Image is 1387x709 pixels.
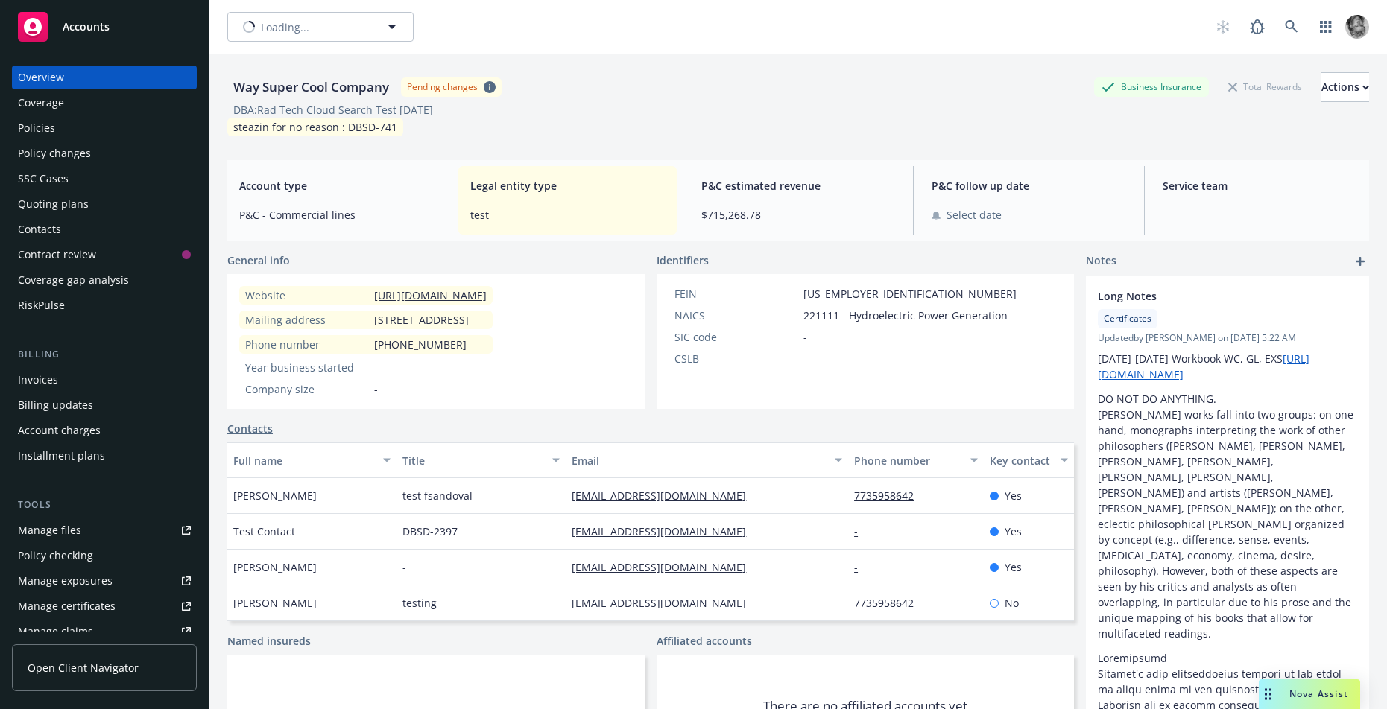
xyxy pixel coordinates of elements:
[12,142,197,165] a: Policy changes
[374,312,469,328] span: [STREET_ADDRESS]
[18,620,93,643] div: Manage claims
[674,308,797,323] div: NAICS
[1345,15,1369,39] img: photo
[12,368,197,392] a: Invoices
[1321,73,1369,101] div: Actions
[12,419,197,442] a: Account charges
[18,142,91,165] div: Policy changes
[1259,679,1277,709] div: Drag to move
[233,488,317,503] span: [PERSON_NAME]
[18,368,58,392] div: Invoices
[1242,12,1272,42] a: Report a Bug
[1104,312,1151,325] span: Certificates
[402,453,543,468] div: Title
[1098,288,1318,304] span: Long Notes
[18,243,96,267] div: Contract review
[233,453,374,468] div: Full name
[572,560,758,574] a: [EMAIL_ADDRESS][DOMAIN_NAME]
[245,287,368,303] div: Website
[1351,252,1369,270] a: add
[12,569,197,593] a: Manage exposures
[12,393,197,417] a: Billing updates
[239,178,434,194] span: Account type
[1098,351,1357,382] p: [DATE]-[DATE] Workbook WC, GL, EXS
[657,252,709,268] span: Identifiers
[854,524,870,538] a: -
[233,524,295,539] span: Test Contact
[12,347,197,362] div: Billing
[854,489,926,503] a: 7735958642
[12,518,197,542] a: Manage files
[18,192,89,216] div: Quoting plans
[12,66,197,89] a: Overview
[12,192,197,216] a: Quoting plans
[396,442,566,478] button: Title
[674,351,797,366] div: CSLB
[374,360,378,375] span: -
[572,524,758,538] a: [EMAIL_ADDRESS][DOMAIN_NAME]
[674,286,797,302] div: FEIN
[1259,679,1360,709] button: Nova Assist
[984,442,1074,478] button: Key contact
[803,329,807,345] span: -
[674,329,797,345] div: SIC code
[245,337,368,352] div: Phone number
[18,116,55,140] div: Policies
[1005,595,1019,611] span: No
[227,12,414,42] button: Loading...
[18,518,81,542] div: Manage files
[572,453,826,468] div: Email
[1208,12,1238,42] a: Start snowing
[227,421,273,436] a: Contacts
[701,178,896,194] span: P&C estimated revenue
[233,559,317,575] span: [PERSON_NAME]
[572,489,758,503] a: [EMAIL_ADDRESS][DOMAIN_NAME]
[12,293,197,317] a: RiskPulse
[470,207,665,223] span: test
[245,381,368,397] div: Company size
[28,660,139,675] span: Open Client Navigator
[1311,12,1341,42] a: Switch app
[12,620,197,643] a: Manage claims
[18,569,113,593] div: Manage exposures
[12,116,197,140] a: Policies
[18,419,101,442] div: Account charges
[1005,488,1022,503] span: Yes
[374,337,467,352] span: [PHONE_NUMBER]
[63,21,110,33] span: Accounts
[1098,391,1357,641] p: DO NOT DO ANYTHING. [PERSON_NAME] works fall into two groups: on one hand, monographs interpretin...
[1094,77,1209,96] div: Business Insurance
[18,66,64,89] div: Overview
[245,360,368,375] div: Year business started
[18,444,105,468] div: Installment plans
[12,268,197,292] a: Coverage gap analysis
[12,594,197,618] a: Manage certificates
[12,91,197,115] a: Coverage
[12,544,197,567] a: Policy checking
[803,308,1008,323] span: 221111 - Hydroelectric Power Generation
[1005,524,1022,539] span: Yes
[854,453,961,468] div: Phone number
[18,268,129,292] div: Coverage gap analysis
[12,167,197,191] a: SSC Cases
[932,178,1126,194] span: P&C follow up date
[848,442,984,478] button: Phone number
[854,560,870,574] a: -
[227,118,403,136] div: steazin for no reason : DBSD-741
[803,351,807,366] span: -
[401,77,502,96] span: Pending changes
[701,207,896,223] span: $715,268.78
[947,207,1002,223] span: Select date
[227,442,396,478] button: Full name
[18,544,93,567] div: Policy checking
[374,288,487,302] a: [URL][DOMAIN_NAME]
[18,594,116,618] div: Manage certificates
[1289,687,1348,700] span: Nova Assist
[402,524,458,539] span: DBSD-2397
[18,217,61,241] div: Contacts
[12,444,197,468] a: Installment plans
[854,596,926,610] a: 7735958642
[407,80,478,93] div: Pending changes
[12,217,197,241] a: Contacts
